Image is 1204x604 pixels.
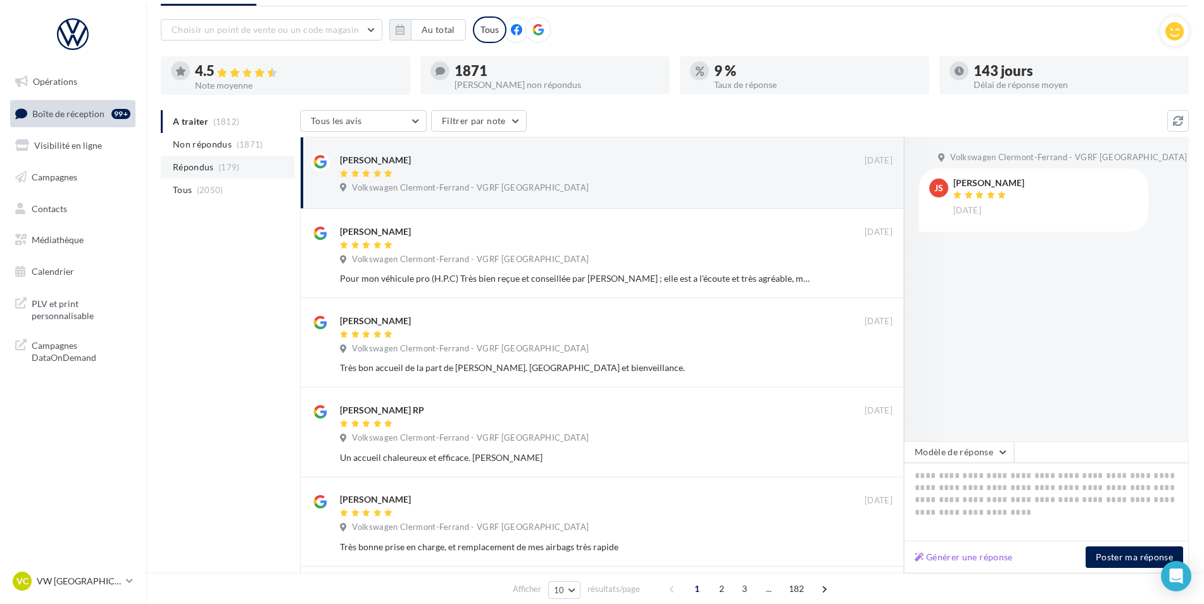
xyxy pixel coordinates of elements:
span: Choisir un point de vente ou un code magasin [172,24,359,35]
a: Contacts [8,196,138,222]
div: Note moyenne [195,81,400,90]
span: (179) [218,162,240,172]
div: [PERSON_NAME] [340,315,411,327]
span: Tous les avis [311,115,362,126]
p: VW [GEOGRAPHIC_DATA] [37,575,121,588]
span: Visibilité en ligne [34,140,102,151]
div: Tous [473,16,506,43]
div: Pour mon véhicule pro (H.P.C) Très bien reçue et conseillée par [PERSON_NAME] ; elle est a l'écou... [340,272,810,285]
button: Choisir un point de vente ou un code magasin [161,19,382,41]
span: Tous [173,184,192,196]
span: résultats/page [587,583,640,595]
button: Au total [411,19,466,41]
span: [DATE] [865,227,893,238]
span: Répondus [173,161,214,173]
span: [DATE] [953,205,981,217]
div: [PERSON_NAME] [340,225,411,238]
div: 99+ [111,109,130,119]
span: 2 [712,579,732,599]
div: 143 jours [974,64,1179,78]
div: 1871 [455,64,660,78]
div: [PERSON_NAME] [953,179,1024,187]
span: Volkswagen Clermont-Ferrand - VGRF [GEOGRAPHIC_DATA] [352,254,589,265]
a: Médiathèque [8,227,138,253]
div: [PERSON_NAME] non répondus [455,80,660,89]
div: Taux de réponse [714,80,919,89]
span: VC [16,575,28,588]
span: Non répondus [173,138,232,151]
span: Afficher [513,583,541,595]
div: Très bon accueil de la part de [PERSON_NAME]. [GEOGRAPHIC_DATA] et bienveillance. [340,362,810,374]
span: 182 [784,579,810,599]
span: [DATE] [865,155,893,167]
span: 3 [734,579,755,599]
div: [PERSON_NAME] RP [340,404,424,417]
span: Volkswagen Clermont-Ferrand - VGRF [GEOGRAPHIC_DATA] [352,432,589,444]
span: [DATE] [865,405,893,417]
span: Campagnes DataOnDemand [32,337,130,364]
button: Modèle de réponse [904,441,1014,463]
span: ... [759,579,779,599]
button: Au total [389,19,466,41]
a: Boîte de réception99+ [8,100,138,127]
span: Calendrier [32,266,74,277]
button: Générer une réponse [910,550,1018,565]
span: 1 [687,579,707,599]
div: Très bonne prise en charge, et remplacement de mes airbags très rapide [340,541,810,553]
span: [DATE] [865,495,893,506]
span: Contacts [32,203,67,213]
div: 4.5 [195,64,400,79]
span: Volkswagen Clermont-Ferrand - VGRF [GEOGRAPHIC_DATA] [352,343,589,355]
span: 10 [554,585,565,595]
span: Médiathèque [32,234,84,245]
a: Opérations [8,68,138,95]
button: Tous les avis [300,110,427,132]
button: Filtrer par note [431,110,527,132]
a: Campagnes DataOnDemand [8,332,138,369]
button: Poster ma réponse [1086,546,1183,568]
div: Un accueil chaleureux et efficace. [PERSON_NAME] [340,451,810,464]
span: Boîte de réception [32,108,104,118]
div: [PERSON_NAME] [340,493,411,506]
span: Campagnes [32,172,77,182]
a: Visibilité en ligne [8,132,138,159]
span: [DATE] [865,316,893,327]
span: PLV et print personnalisable [32,295,130,322]
a: PLV et print personnalisable [8,290,138,327]
div: Open Intercom Messenger [1161,561,1191,591]
div: [PERSON_NAME] [340,154,411,167]
div: Délai de réponse moyen [974,80,1179,89]
div: 9 % [714,64,919,78]
span: (1871) [237,139,263,149]
span: (2050) [197,185,223,195]
span: Volkswagen Clermont-Ferrand - VGRF [GEOGRAPHIC_DATA] [950,152,1187,163]
button: 10 [548,581,580,599]
span: Volkswagen Clermont-Ferrand - VGRF [GEOGRAPHIC_DATA] [352,522,589,533]
a: VC VW [GEOGRAPHIC_DATA] [10,569,135,593]
span: JS [934,182,943,194]
a: Campagnes [8,164,138,191]
span: Volkswagen Clermont-Ferrand - VGRF [GEOGRAPHIC_DATA] [352,182,589,194]
span: Opérations [33,76,77,87]
a: Calendrier [8,258,138,285]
